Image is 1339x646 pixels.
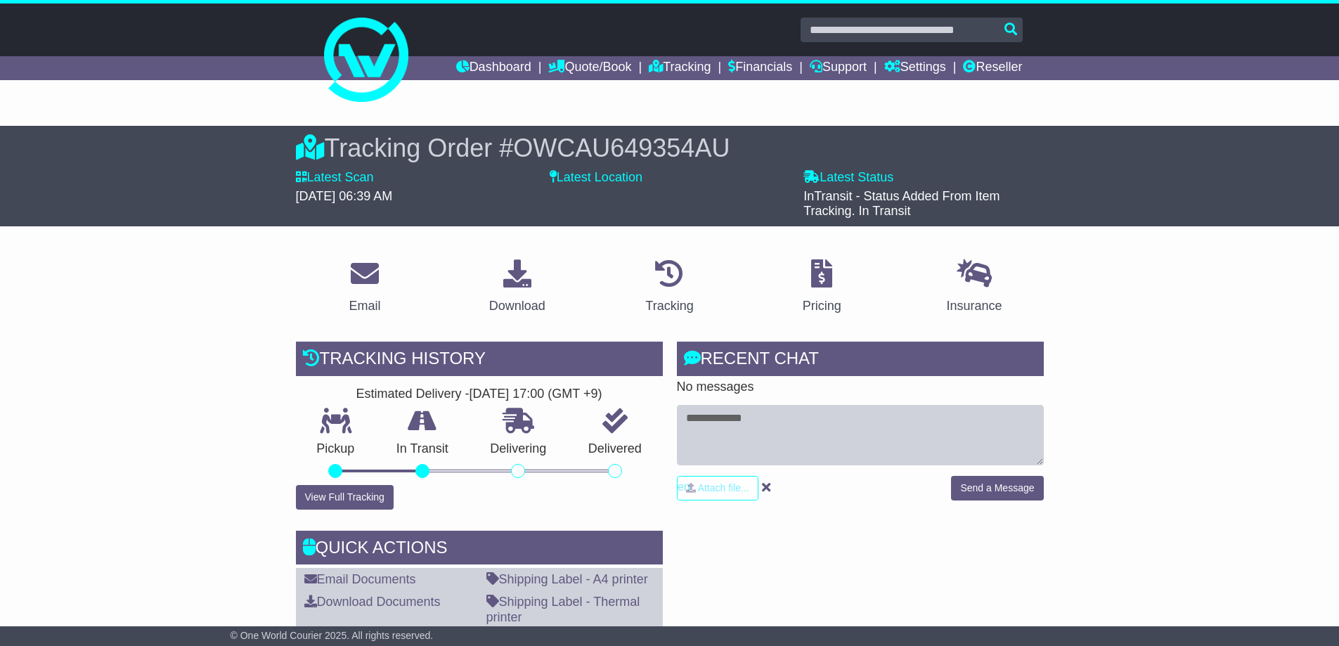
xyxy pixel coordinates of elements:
a: Tracking [649,56,711,80]
a: Reseller [963,56,1022,80]
p: Pickup [296,441,376,457]
a: Insurance [938,254,1011,321]
p: No messages [677,380,1044,395]
span: OWCAU649354AU [513,134,730,162]
span: [DATE] 06:39 AM [296,189,393,203]
p: Delivering [470,441,568,457]
p: Delivered [567,441,663,457]
a: Email Documents [304,572,416,586]
a: Financials [728,56,792,80]
div: Pricing [803,297,841,316]
a: Shipping Label - Thermal printer [486,595,640,624]
a: Shipping Label - A4 printer [486,572,648,586]
div: RECENT CHAT [677,342,1044,380]
div: Insurance [947,297,1002,316]
div: Estimated Delivery - [296,387,663,402]
a: Download [480,254,555,321]
a: Quote/Book [548,56,631,80]
label: Latest Location [550,170,642,186]
div: Tracking Order # [296,133,1044,163]
a: Email [339,254,389,321]
a: Settings [884,56,946,80]
button: Send a Message [951,476,1043,500]
a: Pricing [794,254,850,321]
div: Tracking history [296,342,663,380]
span: © One World Courier 2025. All rights reserved. [231,630,434,641]
a: Dashboard [456,56,531,80]
label: Latest Status [803,170,893,186]
a: Download Documents [304,595,441,609]
div: [DATE] 17:00 (GMT +9) [470,387,602,402]
p: In Transit [375,441,470,457]
button: View Full Tracking [296,485,394,510]
span: InTransit - Status Added From Item Tracking. In Transit [803,189,1000,219]
div: Download [489,297,545,316]
a: Support [810,56,867,80]
div: Tracking [645,297,693,316]
div: Email [349,297,380,316]
label: Latest Scan [296,170,374,186]
a: Tracking [636,254,702,321]
div: Quick Actions [296,531,663,569]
